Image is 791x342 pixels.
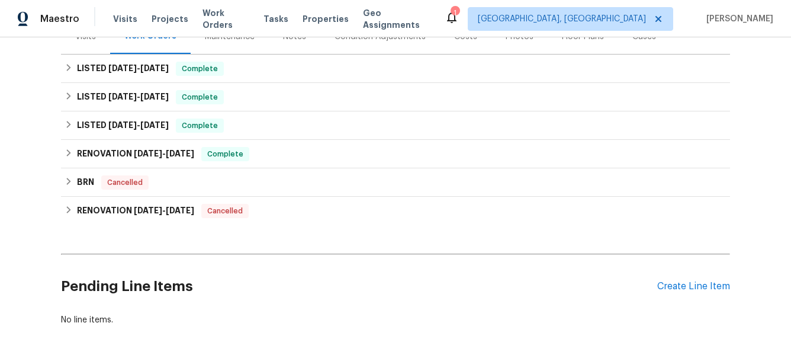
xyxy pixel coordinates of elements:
[478,13,646,25] span: [GEOGRAPHIC_DATA], [GEOGRAPHIC_DATA]
[61,314,730,326] div: No line items.
[263,15,288,23] span: Tasks
[140,64,169,72] span: [DATE]
[303,13,349,25] span: Properties
[61,83,730,111] div: LISTED [DATE]-[DATE]Complete
[108,121,137,129] span: [DATE]
[140,121,169,129] span: [DATE]
[77,147,194,161] h6: RENOVATION
[363,7,430,31] span: Geo Assignments
[108,121,169,129] span: -
[61,111,730,140] div: LISTED [DATE]-[DATE]Complete
[77,62,169,76] h6: LISTED
[102,177,147,188] span: Cancelled
[134,149,194,158] span: -
[40,13,79,25] span: Maestro
[166,206,194,215] span: [DATE]
[202,205,247,217] span: Cancelled
[108,64,137,72] span: [DATE]
[702,13,773,25] span: [PERSON_NAME]
[77,119,169,133] h6: LISTED
[202,7,250,31] span: Work Orders
[152,13,188,25] span: Projects
[61,140,730,168] div: RENOVATION [DATE]-[DATE]Complete
[61,55,730,83] div: LISTED [DATE]-[DATE]Complete
[177,63,223,75] span: Complete
[61,168,730,197] div: BRN Cancelled
[108,92,169,101] span: -
[140,92,169,101] span: [DATE]
[657,281,730,292] div: Create Line Item
[77,175,94,190] h6: BRN
[61,197,730,225] div: RENOVATION [DATE]-[DATE]Cancelled
[77,204,194,218] h6: RENOVATION
[108,92,137,101] span: [DATE]
[177,91,223,103] span: Complete
[108,64,169,72] span: -
[113,13,137,25] span: Visits
[77,90,169,104] h6: LISTED
[177,120,223,132] span: Complete
[134,206,194,215] span: -
[134,206,162,215] span: [DATE]
[166,149,194,158] span: [DATE]
[134,149,162,158] span: [DATE]
[451,7,459,19] div: 1
[61,259,657,314] h2: Pending Line Items
[202,148,248,160] span: Complete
